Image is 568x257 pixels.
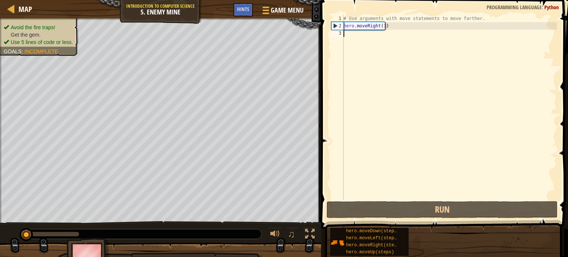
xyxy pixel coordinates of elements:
img: portrait.png [330,236,344,250]
button: Run [327,201,558,218]
li: Use 5 lines of code or less. [4,38,73,46]
li: Get the gem. [4,31,73,38]
span: Get the gem. [11,32,41,38]
span: Programming language [487,4,542,11]
span: Game Menu [271,6,304,15]
span: Use 5 lines of code or less. [11,39,73,45]
button: ♫ [286,227,299,243]
span: hero.moveUp(steps) [346,250,394,255]
span: Avoid the fire traps! [11,24,55,30]
span: Incomplete [24,48,58,54]
button: Toggle fullscreen [302,227,317,243]
span: : [542,4,544,11]
span: hero.moveLeft(steps) [346,236,399,241]
span: Hints [237,6,249,13]
li: Avoid the fire traps! [4,24,73,31]
div: 3 [331,30,344,37]
div: 1 [331,15,344,22]
div: 2 [332,22,344,30]
span: Goals [4,48,21,54]
span: Python [544,4,559,11]
a: Map [15,4,32,14]
span: hero.moveRight(steps) [346,243,402,248]
span: : [21,48,24,54]
span: ♫ [288,229,295,240]
button: Game Menu [257,3,308,20]
span: hero.moveDown(steps) [346,229,399,234]
span: Map [18,4,32,14]
button: Adjust volume [268,227,283,243]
